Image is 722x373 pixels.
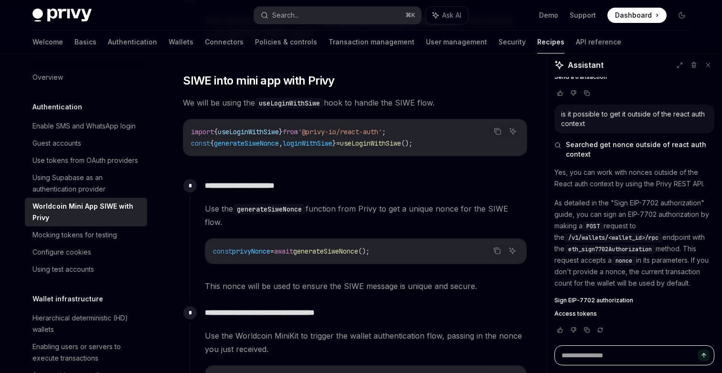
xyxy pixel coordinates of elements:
span: useLoginWithSiwe [218,128,279,136]
a: Sign EIP-7702 authorization [554,297,714,304]
div: Guest accounts [32,138,81,149]
span: const [213,247,232,256]
span: ⌘ K [405,11,415,19]
span: from [283,128,298,136]
span: loginWithSiwe [283,139,332,148]
a: Security [499,31,526,53]
button: Searched get nonce outside of react auth context [554,140,714,159]
span: (); [401,139,413,148]
a: Basics [74,31,96,53]
span: generateSiweNonce [214,139,279,148]
span: eth_sign7702Authorization [568,245,652,253]
div: Overview [32,72,63,83]
span: = [336,139,340,148]
a: Demo [539,11,558,20]
h5: Wallet infrastructure [32,293,103,305]
a: Dashboard [607,8,667,23]
a: Hierarchical deterministic (HD) wallets [25,309,147,338]
div: Enabling users or servers to execute transactions [32,341,141,364]
a: Welcome [32,31,63,53]
a: Authentication [108,31,157,53]
div: Configure cookies [32,246,91,258]
span: Ask AI [442,11,461,20]
span: /v1/wallets/<wallet_id>/rpc [568,234,658,242]
span: Use the function from Privy to get a unique nonce for the SIWE flow. [205,202,527,229]
p: As detailed in the "Sign EIP-7702 authorization" guide, you can sign an EIP-7702 authorization by... [554,197,714,289]
a: Send a transaction [554,73,714,81]
h5: Authentication [32,101,82,113]
img: dark logo [32,9,92,22]
p: Yes, you can work with nonces outside of the React auth context by using the Privy REST API. [554,167,714,190]
button: Copy the contents from the code block [491,245,503,257]
a: Connectors [205,31,244,53]
span: Sign EIP-7702 authorization [554,297,633,304]
span: generateSiweNonce [293,247,358,256]
span: import [191,128,214,136]
a: Use tokens from OAuth providers [25,152,147,169]
button: Ask AI [506,245,519,257]
span: Use the Worldcoin MiniKit to trigger the wallet authentication flow, passing in the nonce you jus... [205,329,527,356]
span: } [332,139,336,148]
span: Send a transaction [554,73,607,81]
code: generateSiweNonce [233,204,306,214]
a: Enable SMS and WhatsApp login [25,117,147,135]
div: Use tokens from OAuth providers [32,155,138,166]
span: (); [358,247,370,256]
span: , [279,139,283,148]
a: Wallets [169,31,193,53]
span: await [274,247,293,256]
span: ; [382,128,386,136]
div: Search... [272,10,299,21]
span: Dashboard [615,11,652,20]
span: { [210,139,214,148]
a: Worldcoin Mini App SIWE with Privy [25,198,147,226]
span: SIWE into mini app with Privy [183,73,335,88]
div: Worldcoin Mini App SIWE with Privy [32,201,141,224]
span: This nonce will be used to ensure the SIWE message is unique and secure. [205,279,527,293]
a: Mocking tokens for testing [25,226,147,244]
div: Mocking tokens for testing [32,229,117,241]
span: We will be using the hook to handle the SIWE flow. [183,96,527,109]
a: User management [426,31,487,53]
span: useLoginWithSiwe [340,139,401,148]
div: Enable SMS and WhatsApp login [32,120,136,132]
span: privyNonce [232,247,270,256]
button: Copy the contents from the code block [491,125,504,138]
button: Toggle dark mode [674,8,690,23]
span: Assistant [568,59,604,71]
a: API reference [576,31,621,53]
div: Using test accounts [32,264,94,275]
a: Enabling users or servers to execute transactions [25,338,147,367]
a: Configure cookies [25,244,147,261]
span: nonce [616,257,632,265]
a: Access tokens [554,310,714,318]
span: } [279,128,283,136]
a: Support [570,11,596,20]
span: Access tokens [554,310,597,318]
div: is it possible to get it outside of the react auth context [561,109,708,128]
button: Send message [698,350,710,361]
span: = [270,247,274,256]
a: Overview [25,69,147,86]
span: POST [586,223,600,230]
button: Ask AI [426,7,468,24]
span: Searched get nonce outside of react auth context [566,140,714,159]
button: Ask AI [507,125,519,138]
a: Guest accounts [25,135,147,152]
code: useLoginWithSiwe [255,98,324,108]
a: Transaction management [329,31,414,53]
span: { [214,128,218,136]
div: Hierarchical deterministic (HD) wallets [32,312,141,335]
span: '@privy-io/react-auth' [298,128,382,136]
a: Policies & controls [255,31,317,53]
span: const [191,139,210,148]
button: Search...⌘K [254,7,421,24]
div: Using Supabase as an authentication provider [32,172,141,195]
a: Using test accounts [25,261,147,278]
a: Using Supabase as an authentication provider [25,169,147,198]
a: Recipes [537,31,564,53]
